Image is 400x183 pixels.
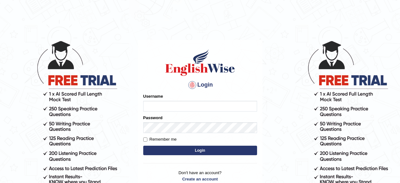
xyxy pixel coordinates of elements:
[143,93,163,99] label: Username
[143,146,257,155] button: Login
[143,176,257,182] a: Create an account
[143,80,257,90] h4: Login
[164,48,236,77] img: Logo of English Wise sign in for intelligent practice with AI
[143,137,147,142] input: Remember me
[143,115,163,121] label: Password
[143,136,177,143] label: Remember me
